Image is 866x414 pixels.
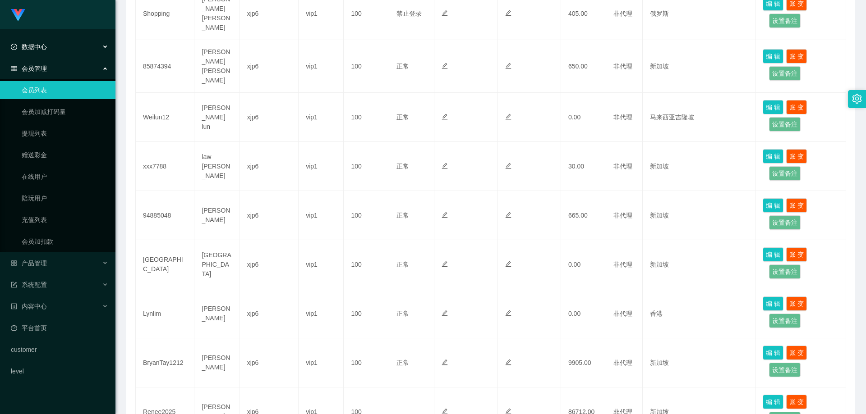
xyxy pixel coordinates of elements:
[643,240,756,289] td: 新加坡
[769,314,801,328] button: 设置备注
[11,65,17,72] i: 图标: table
[136,142,194,191] td: xxx7788
[22,124,108,142] a: 提现列表
[194,93,240,142] td: [PERSON_NAME] lun
[396,63,409,70] span: 正常
[561,338,606,387] td: 9905.00
[240,142,299,191] td: xjp6
[194,40,240,93] td: [PERSON_NAME] [PERSON_NAME]
[194,142,240,191] td: law [PERSON_NAME]
[763,346,783,360] button: 编 辑
[769,117,801,132] button: 设置备注
[11,281,47,288] span: 系统配置
[344,240,389,289] td: 100
[11,282,17,288] i: 图标: form
[299,289,344,338] td: vip1
[786,296,807,311] button: 账 变
[299,40,344,93] td: vip1
[505,63,511,69] i: 图标: edit
[769,66,801,81] button: 设置备注
[613,63,632,70] span: 非代理
[643,142,756,191] td: 新加坡
[786,247,807,262] button: 账 变
[442,114,448,120] i: 图标: edit
[643,338,756,387] td: 新加坡
[442,10,448,16] i: 图标: edit
[643,289,756,338] td: 香港
[505,163,511,169] i: 图标: edit
[11,319,108,337] a: 图标: dashboard平台首页
[11,43,47,50] span: 数据中心
[786,395,807,409] button: 账 变
[763,198,783,213] button: 编 辑
[763,149,783,164] button: 编 辑
[505,359,511,365] i: 图标: edit
[11,65,47,72] span: 会员管理
[22,81,108,99] a: 会员列表
[11,362,108,380] a: level
[299,142,344,191] td: vip1
[344,191,389,240] td: 100
[240,93,299,142] td: xjp6
[613,359,632,366] span: 非代理
[442,212,448,218] i: 图标: edit
[299,338,344,387] td: vip1
[11,9,25,22] img: logo.9652507e.png
[136,191,194,240] td: 94885048
[194,191,240,240] td: [PERSON_NAME]
[396,212,409,219] span: 正常
[561,289,606,338] td: 0.00
[396,359,409,366] span: 正常
[396,261,409,268] span: 正常
[769,264,801,279] button: 设置备注
[344,40,389,93] td: 100
[442,163,448,169] i: 图标: edit
[240,240,299,289] td: xjp6
[643,191,756,240] td: 新加坡
[613,261,632,268] span: 非代理
[613,163,632,170] span: 非代理
[786,100,807,114] button: 账 变
[769,215,801,230] button: 设置备注
[442,63,448,69] i: 图标: edit
[240,338,299,387] td: xjp6
[442,261,448,267] i: 图标: edit
[763,247,783,262] button: 编 辑
[786,346,807,360] button: 账 变
[786,198,807,213] button: 账 变
[11,303,17,309] i: 图标: profile
[299,240,344,289] td: vip1
[11,44,17,50] i: 图标: check-circle-o
[136,93,194,142] td: Weilun12
[11,303,47,310] span: 内容中心
[561,240,606,289] td: 0.00
[786,49,807,64] button: 账 变
[22,146,108,164] a: 赠送彩金
[11,341,108,359] a: customer
[643,93,756,142] td: 马来西亚吉隆坡
[194,338,240,387] td: [PERSON_NAME]
[240,289,299,338] td: xjp6
[613,212,632,219] span: 非代理
[344,289,389,338] td: 100
[22,103,108,121] a: 会员加减打码量
[505,114,511,120] i: 图标: edit
[22,189,108,207] a: 陪玩用户
[505,10,511,16] i: 图标: edit
[396,310,409,317] span: 正常
[299,191,344,240] td: vip1
[769,14,801,28] button: 设置备注
[240,191,299,240] td: xjp6
[561,40,606,93] td: 650.00
[613,10,632,17] span: 非代理
[22,211,108,229] a: 充值列表
[299,93,344,142] td: vip1
[763,49,783,64] button: 编 辑
[22,232,108,250] a: 会员加扣款
[194,289,240,338] td: [PERSON_NAME]
[643,40,756,93] td: 新加坡
[561,142,606,191] td: 30.00
[505,212,511,218] i: 图标: edit
[240,40,299,93] td: xjp6
[344,93,389,142] td: 100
